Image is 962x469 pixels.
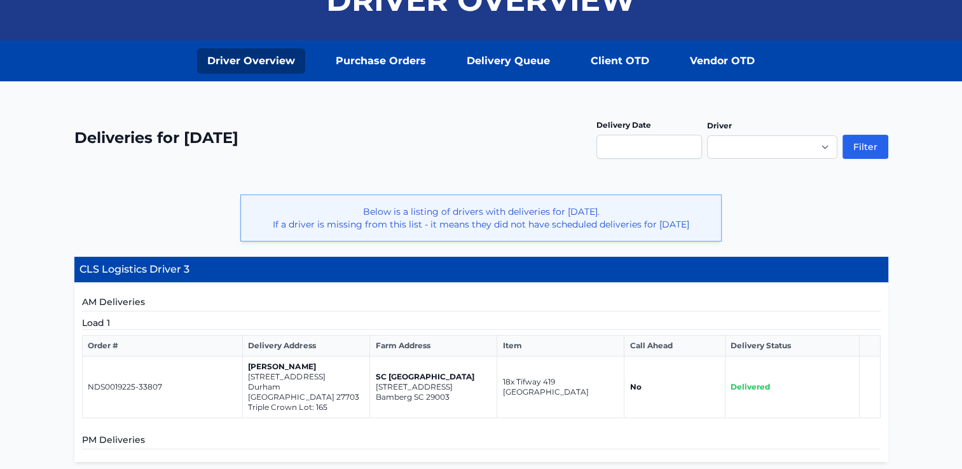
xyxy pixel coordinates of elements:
a: Purchase Orders [326,48,436,74]
strong: No [629,382,641,391]
h5: AM Deliveries [82,296,881,311]
h5: Load 1 [82,316,881,330]
a: Client OTD [581,48,659,74]
th: Delivery Address [243,336,370,357]
th: Order # [82,336,243,357]
p: [STREET_ADDRESS] [375,382,491,392]
th: Farm Address [370,336,497,357]
label: Delivery Date [596,120,651,130]
p: Below is a listing of drivers with deliveries for [DATE]. If a driver is missing from this list -... [251,205,711,231]
label: Driver [707,121,732,130]
a: Driver Overview [197,48,305,74]
th: Call Ahead [624,336,725,357]
h5: PM Deliveries [82,433,881,449]
p: SC [GEOGRAPHIC_DATA] [375,372,491,382]
a: Delivery Queue [457,48,560,74]
td: 18x Tifway 419 [GEOGRAPHIC_DATA] [497,357,624,418]
p: Triple Crown Lot: 165 [248,402,364,412]
th: Item [497,336,624,357]
p: NDS0019225-33807 [88,382,238,392]
p: [PERSON_NAME] [248,362,364,372]
span: Delivered [731,382,770,391]
p: Bamberg SC 29003 [375,392,491,402]
a: Vendor OTD [680,48,765,74]
h2: Deliveries for [DATE] [74,128,238,148]
p: Durham [GEOGRAPHIC_DATA] 27703 [248,382,364,402]
p: [STREET_ADDRESS] [248,372,364,382]
th: Delivery Status [725,336,859,357]
h4: CLS Logistics Driver 3 [74,257,888,283]
button: Filter [842,135,888,159]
